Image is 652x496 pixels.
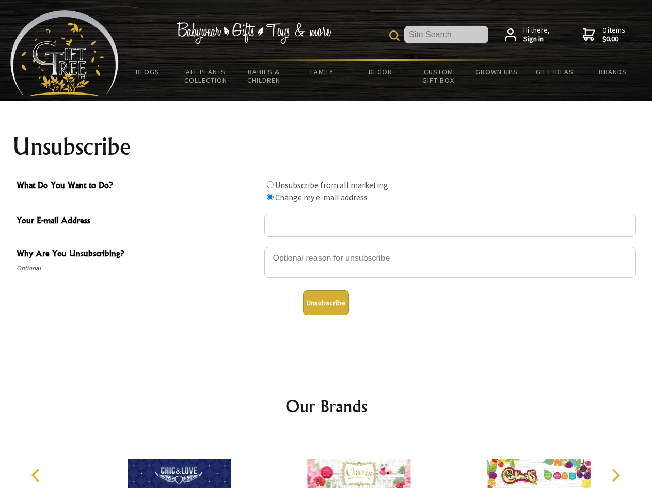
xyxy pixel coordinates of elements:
[26,464,49,487] button: Previous
[467,61,526,83] a: Grown Ups
[17,262,259,274] span: Optional
[602,35,625,44] strong: $0.00
[235,61,293,91] a: Babies & Children
[583,26,625,44] a: 0 items$0.00
[21,394,632,419] h2: Our Brands
[119,61,177,83] a: BLOGS
[602,25,625,44] span: 0 items
[17,179,259,194] span: What Do You Want to Do?
[267,194,274,200] input: What Do You Want to Do?
[523,26,550,44] span: Hi there,
[404,26,488,43] input: Site Search
[17,247,259,262] span: Why Are You Unsubscribing?
[526,61,584,83] a: Gift Ideas
[267,181,274,188] input: What Do You Want to Do?
[17,214,259,229] span: Your E-mail Address
[523,35,550,44] strong: Sign in
[264,247,636,278] textarea: Why Are You Unsubscribing?
[264,214,636,237] input: Your E-mail Address
[293,61,352,83] a: Family
[409,61,468,91] a: Custom Gift Box
[275,192,368,203] label: Change my e-mail address
[351,61,409,83] a: Decor
[10,10,119,96] img: Babyware - Gifts - Toys and more...
[275,180,388,190] label: Unsubscribe from all marketing
[604,464,627,487] button: Next
[12,134,640,159] h1: Unsubscribe
[505,26,550,44] a: Hi there,Sign in
[303,290,349,315] button: Unsubscribe
[177,22,331,44] img: Babywear - Gifts - Toys & more
[177,61,235,91] a: All Plants Collection
[584,61,642,83] a: Brands
[389,30,400,41] img: product search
